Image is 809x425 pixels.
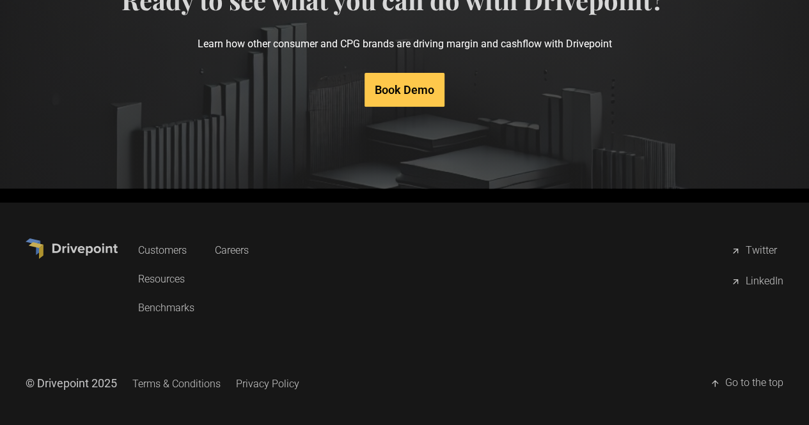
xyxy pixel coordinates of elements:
a: Customers [138,238,194,261]
p: Learn how other consumer and CPG brands are driving margin and cashflow with Drivepoint [133,15,676,72]
a: Twitter [730,238,783,263]
a: Book Demo [365,73,444,107]
a: Privacy Policy [236,371,299,395]
a: Go to the top [710,370,783,396]
a: Terms & Conditions [132,371,221,395]
a: Careers [215,238,249,261]
a: LinkedIn [730,268,783,294]
div: LinkedIn [746,274,783,289]
div: Twitter [746,243,777,258]
div: © Drivepoint 2025 [26,375,117,391]
a: Benchmarks [138,295,194,319]
div: Go to the top [725,375,783,390]
a: Resources [138,267,194,290]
